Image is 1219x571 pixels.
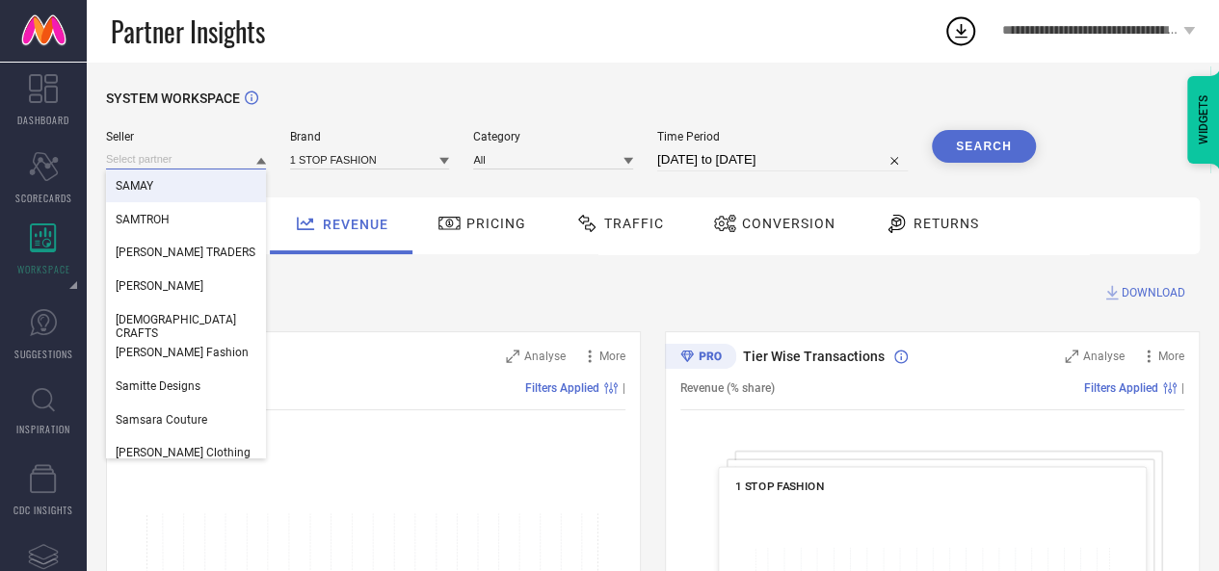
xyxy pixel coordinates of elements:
span: Analyse [1083,350,1125,363]
span: Filters Applied [1084,381,1158,395]
span: SYSTEM WORKSPACE [106,91,240,106]
span: Pricing [466,216,526,231]
span: Revenue (% share) [680,381,775,395]
input: Select partner [106,149,266,169]
span: Filters Applied [525,381,599,395]
span: Samsara Couture [116,413,207,427]
span: SAMTROH [116,213,170,226]
span: INSPIRATION [16,422,70,436]
span: More [1158,350,1184,363]
span: [PERSON_NAME] Clothing [116,446,251,459]
span: Samitte Designs [116,379,200,393]
span: Analyse [524,350,566,363]
span: | [623,381,625,395]
div: Sambhav Clothing [106,436,266,469]
div: SAM TRADERS [106,236,266,269]
span: | [1181,381,1184,395]
span: Returns [914,216,979,231]
svg: Zoom [1065,350,1078,363]
div: Sam Apparels [106,270,266,302]
span: 1 STOP FASHION [735,480,824,493]
span: [PERSON_NAME] TRADERS [116,246,255,259]
span: More [599,350,625,363]
span: Seller [106,130,266,143]
span: Time Period [657,130,908,143]
span: Brand [290,130,450,143]
span: SUGGESTIONS [14,347,73,361]
span: [PERSON_NAME] Fashion [116,346,249,359]
span: [PERSON_NAME] [116,279,203,293]
span: WORKSPACE [17,262,70,276]
div: SAMTROH [106,203,266,236]
span: Tier Wise Transactions [743,349,885,364]
div: Samarth Fashion [106,336,266,369]
span: [DEMOGRAPHIC_DATA] CRAFTS [116,313,256,340]
span: Category [473,130,633,143]
div: Open download list [943,13,978,48]
span: SCORECARDS [15,191,72,205]
span: CDC INSIGHTS [13,503,73,517]
input: Select time period [657,148,908,171]
div: Samitte Designs [106,370,266,402]
span: SAMAY [116,179,153,193]
div: SAMAY [106,169,266,202]
div: Premium [665,344,736,373]
button: Search [932,130,1036,163]
span: Partner Insights [111,12,265,51]
span: DASHBOARD [17,113,69,127]
span: Revenue [323,217,388,232]
div: Samsara Couture [106,403,266,436]
span: Traffic [604,216,664,231]
span: DOWNLOAD [1122,283,1185,302]
svg: Zoom [506,350,519,363]
div: SAMSARA CRAFTS [106,303,266,350]
span: Conversion [742,216,835,231]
